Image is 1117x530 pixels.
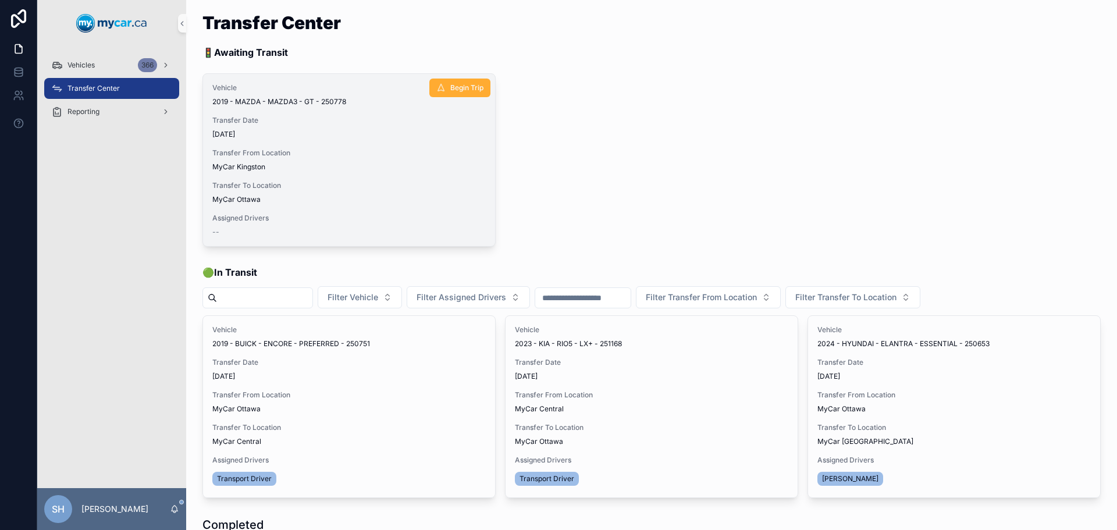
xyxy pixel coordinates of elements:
span: MyCar Central [212,437,261,446]
span: Assigned Drivers [212,456,486,465]
strong: Awaiting Transit [214,47,288,58]
span: MyCar Ottawa [515,437,563,446]
a: Transfer Center [44,78,179,99]
span: [DATE] [515,372,788,381]
span: Transfer From Location [212,390,486,400]
span: Vehicle [212,325,486,335]
span: Transfer Center [67,84,120,93]
button: Select Button [785,286,920,308]
p: 🚦 [202,45,341,59]
span: Filter Transfer To Location [795,291,897,303]
span: -- [212,227,219,237]
span: Transfer From Location [515,390,788,400]
a: Vehicle2023 - KIA - RIO5 - LX+ - 251168Transfer Date[DATE]Transfer From LocationMyCar CentralTran... [505,315,798,498]
a: Vehicle2019 - MAZDA - MAZDA3 - GT - 250778Transfer Date[DATE]Transfer From LocationMyCar Kingston... [202,73,496,247]
span: Assigned Drivers [515,456,788,465]
p: [PERSON_NAME] [81,503,148,515]
div: 366 [138,58,157,72]
span: MyCar Ottawa [212,195,261,204]
a: Reporting [44,101,179,122]
span: Transfer To Location [212,423,486,432]
span: 2024 - HYUNDAI - ELANTRA - ESSENTIAL - 250653 [817,339,990,348]
span: Assigned Drivers [817,456,1091,465]
span: Transfer To Location [515,423,788,432]
img: App logo [76,14,147,33]
span: Vehicle [212,83,486,93]
span: Transfer Date [212,116,486,125]
span: SH [52,502,65,516]
span: Transport Driver [217,474,272,483]
button: Begin Trip [429,79,490,97]
a: Vehicles366 [44,55,179,76]
span: Filter Transfer From Location [646,291,757,303]
span: Transfer From Location [817,390,1091,400]
button: Select Button [407,286,530,308]
span: Vehicles [67,61,95,70]
span: Transfer Date [817,358,1091,367]
span: Begin Trip [450,83,483,93]
span: 2019 - MAZDA - MAZDA3 - GT - 250778 [212,97,346,106]
button: Select Button [318,286,402,308]
span: Assigned Drivers [212,214,486,223]
span: MyCar Ottawa [817,404,866,414]
span: 2019 - BUICK - ENCORE - PREFERRED - 250751 [212,339,370,348]
span: [DATE] [212,372,486,381]
span: [PERSON_NAME] [822,474,878,483]
h1: Transfer Center [202,14,341,31]
span: Vehicle [515,325,788,335]
span: Transfer From Location [212,148,486,158]
span: 🟢 [202,265,257,279]
span: [DATE] [817,372,1091,381]
a: Vehicle2019 - BUICK - ENCORE - PREFERRED - 250751Transfer Date[DATE]Transfer From LocationMyCar O... [202,315,496,498]
span: Transfer Date [212,358,486,367]
strong: In Transit [214,266,257,278]
span: Filter Assigned Drivers [417,291,506,303]
a: Vehicle2024 - HYUNDAI - ELANTRA - ESSENTIAL - 250653Transfer Date[DATE]Transfer From LocationMyCa... [807,315,1101,498]
span: Transfer Date [515,358,788,367]
span: Reporting [67,107,99,116]
div: scrollable content [37,47,186,137]
span: Transfer To Location [817,423,1091,432]
span: Vehicle [817,325,1091,335]
span: Transfer To Location [212,181,486,190]
button: Select Button [636,286,781,308]
span: Filter Vehicle [328,291,378,303]
span: MyCar Central [515,404,564,414]
span: Transport Driver [520,474,574,483]
span: MyCar Kingston [212,162,265,172]
span: 2023 - KIA - RIO5 - LX+ - 251168 [515,339,622,348]
span: MyCar Ottawa [212,404,261,414]
span: MyCar [GEOGRAPHIC_DATA] [817,437,913,446]
span: [DATE] [212,130,486,139]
